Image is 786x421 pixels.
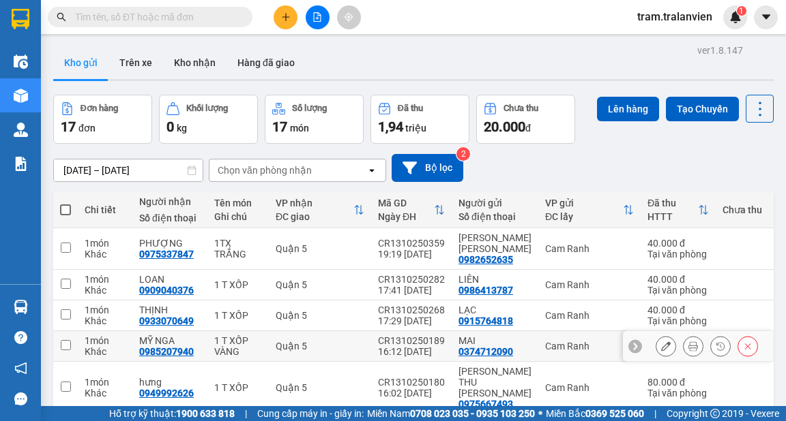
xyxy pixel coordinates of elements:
div: CR1310250180 [378,377,445,388]
div: Người nhận [139,196,201,207]
sup: 2 [456,147,470,161]
div: Số lượng [292,104,327,113]
svg: open [366,165,377,176]
div: Cam Ranh [545,310,634,321]
img: logo-vxr [12,9,29,29]
span: 20.000 [484,119,525,135]
div: 0986413787 [458,285,513,296]
div: MỸ NGA [139,335,201,346]
span: 0 [166,119,174,135]
div: VP gửi [545,198,623,208]
button: caret-down [754,5,778,29]
div: 0975667493 [458,399,513,409]
th: Toggle SortBy [371,192,452,228]
div: CR1310250268 [378,305,445,315]
div: Đã thu [647,198,698,208]
div: Khác [85,315,126,326]
span: ⚪️ [538,411,542,416]
div: 40.000 đ [647,305,709,315]
div: CR1310250189 [378,335,445,346]
div: 40.000 đ [647,274,709,285]
div: HTTT [647,211,698,222]
div: 0909040376 [139,285,194,296]
div: ĐC giao [276,211,353,222]
span: 1,94 [378,119,403,135]
div: LIÊN [458,274,532,285]
div: 1 món [85,238,126,249]
th: Toggle SortBy [641,192,716,228]
div: Quận 5 [276,382,364,393]
span: caret-down [760,11,772,23]
button: Bộ lọc [392,154,463,182]
div: 16:12 [DATE] [378,346,445,357]
span: 1 [739,6,744,16]
div: ver 1.8.147 [697,43,743,58]
div: 1 T XỐP [214,382,262,393]
div: 17:29 [DATE] [378,315,445,326]
input: Select a date range. [54,159,203,181]
div: Khác [85,249,126,260]
span: Hỗ trợ kỹ thuật: [109,406,235,421]
button: Tạo Chuyến [666,97,739,121]
span: đ [525,123,531,134]
div: 17:41 [DATE] [378,285,445,296]
span: search [57,12,66,22]
div: HUỲNH THỊ BÍCH HẠNH [458,232,532,254]
input: Tìm tên, số ĐT hoặc mã đơn [75,10,236,25]
div: Cam Ranh [545,243,634,254]
span: món [290,123,309,134]
span: 17 [272,119,287,135]
button: Hàng đã giao [227,46,306,79]
div: Tại văn phòng [647,388,709,399]
span: file-add [312,12,322,22]
span: | [654,406,656,421]
div: 1 T XỐP [214,279,262,290]
div: Mã GD [378,198,434,208]
div: CR1310250282 [378,274,445,285]
span: đơn [78,123,96,134]
div: PHƯỢNG [139,238,201,249]
button: Kho gửi [53,46,108,79]
span: plus [281,12,291,22]
span: triệu [405,123,426,134]
div: 1 món [85,377,126,388]
img: solution-icon [14,157,28,171]
div: Chi tiết [85,204,126,215]
div: Khối lượng [186,104,228,113]
div: Ngày ĐH [378,211,434,222]
div: 0933070649 [139,315,194,326]
div: Cam Ranh [545,341,634,352]
button: Lên hàng [597,97,659,121]
div: VÕ THU NGỌC [458,366,532,399]
span: Miền Nam [367,406,535,421]
div: Số điện thoại [139,213,201,223]
button: Kho nhận [163,46,227,79]
th: Toggle SortBy [269,192,371,228]
strong: 1900 633 818 [176,408,235,419]
div: Quận 5 [276,243,364,254]
div: Cam Ranh [545,279,634,290]
div: 0975337847 [139,249,194,260]
button: Khối lượng0kg [159,95,258,144]
div: 0374712090 [458,346,513,357]
div: Quận 5 [276,279,364,290]
span: message [14,392,27,405]
img: warehouse-icon [14,54,28,69]
div: 0949992626 [139,388,194,399]
span: aim [344,12,353,22]
div: Cam Ranh [545,382,634,393]
img: icon-new-feature [729,11,742,23]
div: 80.000 đ [647,377,709,388]
sup: 1 [737,6,746,16]
th: Toggle SortBy [538,192,641,228]
div: MAI [458,335,532,346]
div: Đã thu [398,104,423,113]
button: Chưa thu20.000đ [476,95,575,144]
div: Quận 5 [276,310,364,321]
div: 16:02 [DATE] [378,388,445,399]
div: LOAN [139,274,201,285]
div: Quận 5 [276,341,364,352]
div: Số điện thoại [458,211,532,222]
div: Đơn hàng [81,104,118,113]
div: 0982652635 [458,254,513,265]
